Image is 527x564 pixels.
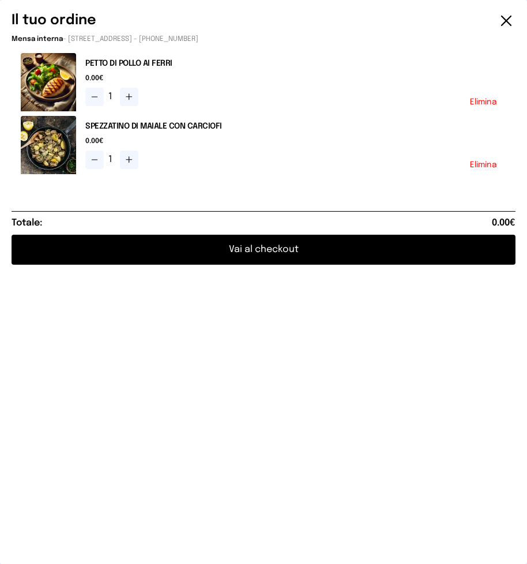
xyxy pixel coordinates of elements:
p: - [STREET_ADDRESS] - [PHONE_NUMBER] [12,35,515,44]
img: media [21,53,76,111]
img: media [21,116,76,174]
h6: Il tuo ordine [12,12,96,30]
button: Elimina [470,98,497,106]
button: Vai al checkout [12,235,515,265]
h2: SPEZZATINO DI MAIALE CON CARCIOFI [85,121,506,132]
h2: PETTO DI POLLO AI FERRI [85,58,506,69]
button: Elimina [470,161,497,169]
span: 0.00€ [85,74,506,83]
span: 1 [108,90,115,104]
span: 1 [108,153,115,167]
span: 0.00€ [492,216,515,230]
h6: Totale: [12,216,42,230]
span: Mensa interna [12,36,63,43]
span: 0.00€ [85,137,506,146]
